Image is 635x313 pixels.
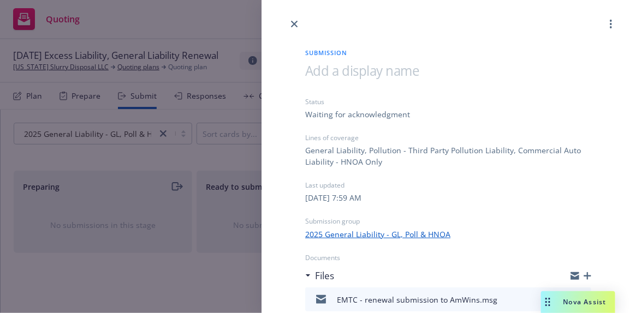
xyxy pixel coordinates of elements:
div: Files [305,269,334,283]
div: Status [305,97,591,106]
div: [DATE] 7:59 AM [305,192,361,203]
a: more [604,17,618,31]
div: Lines of coverage [305,133,591,142]
a: close [288,17,301,31]
button: Nova Assist [541,291,615,313]
div: Waiting for acknowledgment [305,109,410,120]
h3: Files [315,269,334,283]
div: General Liability, Pollution - Third Party Pollution Liability, Commercial Auto Liability - HNOA ... [305,145,591,167]
div: EMTC - renewal submission to AmWins.msg [337,294,497,305]
a: 2025 General Liability - GL, Poll & HNOA [305,228,450,240]
span: Nova Assist [563,297,607,306]
span: Submission [305,48,591,57]
div: Documents [305,253,591,262]
div: Drag to move [541,291,555,313]
div: Last updated [305,180,591,190]
div: Submission group [305,216,591,226]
